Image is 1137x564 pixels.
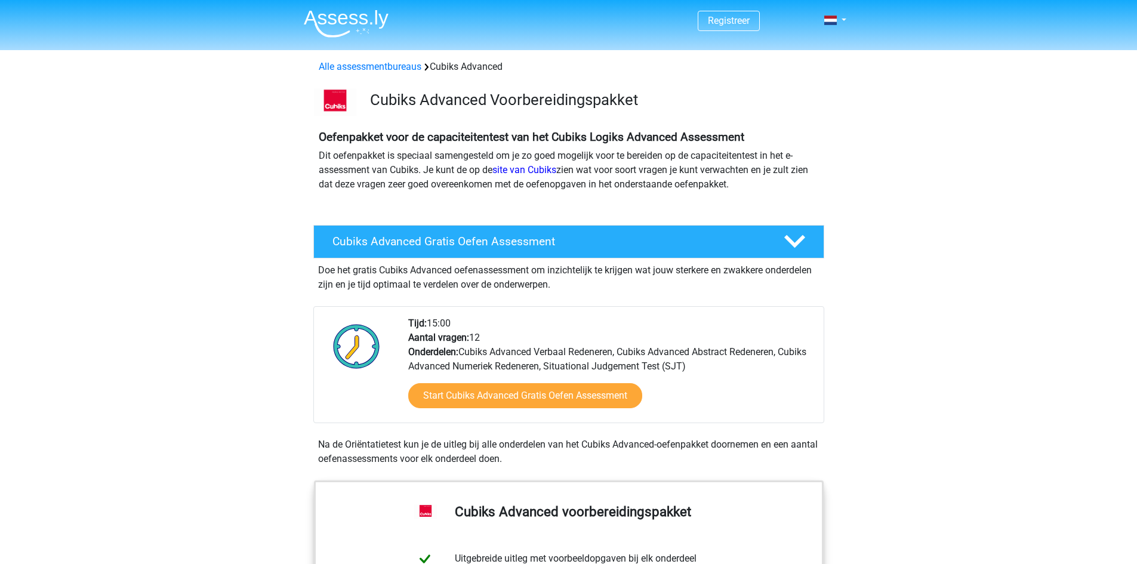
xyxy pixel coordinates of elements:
[408,383,642,408] a: Start Cubiks Advanced Gratis Oefen Assessment
[313,258,824,292] div: Doe het gratis Cubiks Advanced oefenassessment om inzichtelijk te krijgen wat jouw sterkere en zw...
[332,235,765,248] h4: Cubiks Advanced Gratis Oefen Assessment
[314,88,356,116] img: logo-cubiks-300x193.png
[708,15,750,26] a: Registreer
[304,10,389,38] img: Assessly
[408,346,458,357] b: Onderdelen:
[319,130,744,144] b: Oefenpakket voor de capaciteitentest van het Cubiks Logiks Advanced Assessment
[399,316,823,423] div: 15:00 12 Cubiks Advanced Verbaal Redeneren, Cubiks Advanced Abstract Redeneren, Cubiks Advanced N...
[314,60,824,74] div: Cubiks Advanced
[309,225,829,258] a: Cubiks Advanced Gratis Oefen Assessment
[370,91,815,109] h3: Cubiks Advanced Voorbereidingspakket
[313,437,824,466] div: Na de Oriëntatietest kun je de uitleg bij alle onderdelen van het Cubiks Advanced-oefenpakket doo...
[319,61,421,72] a: Alle assessmentbureaus
[492,164,556,175] a: site van Cubiks
[319,149,819,192] p: Dit oefenpakket is speciaal samengesteld om je zo goed mogelijk voor te bereiden op de capaciteit...
[408,318,427,329] b: Tijd:
[326,316,387,376] img: Klok
[408,332,469,343] b: Aantal vragen:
